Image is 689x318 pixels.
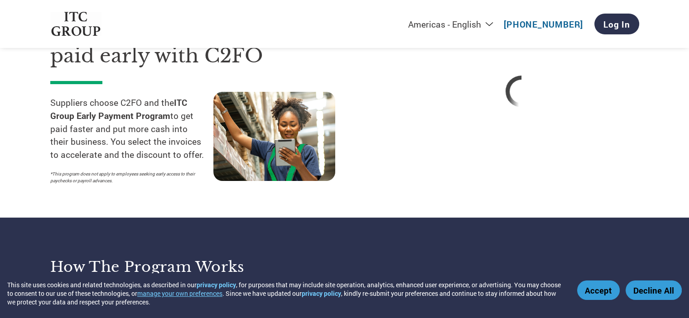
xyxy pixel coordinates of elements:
[137,289,222,298] button: manage your own preferences
[213,92,335,181] img: supply chain worker
[7,280,564,306] div: This site uses cookies and related technologies, as described in our , for purposes that may incl...
[197,280,236,289] a: privacy policy
[50,12,102,37] img: ITC Group
[577,280,620,300] button: Accept
[50,96,213,161] p: Suppliers choose C2FO and the to get paid faster and put more cash into their business. You selec...
[50,171,204,184] p: *This program does not apply to employees seeking early access to their paychecks or payroll adva...
[50,97,187,121] strong: ITC Group Early Payment Program
[50,258,333,276] h3: How the program works
[594,14,639,34] a: Log In
[504,19,583,30] a: [PHONE_NUMBER]
[626,280,682,300] button: Decline All
[302,289,341,298] a: privacy policy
